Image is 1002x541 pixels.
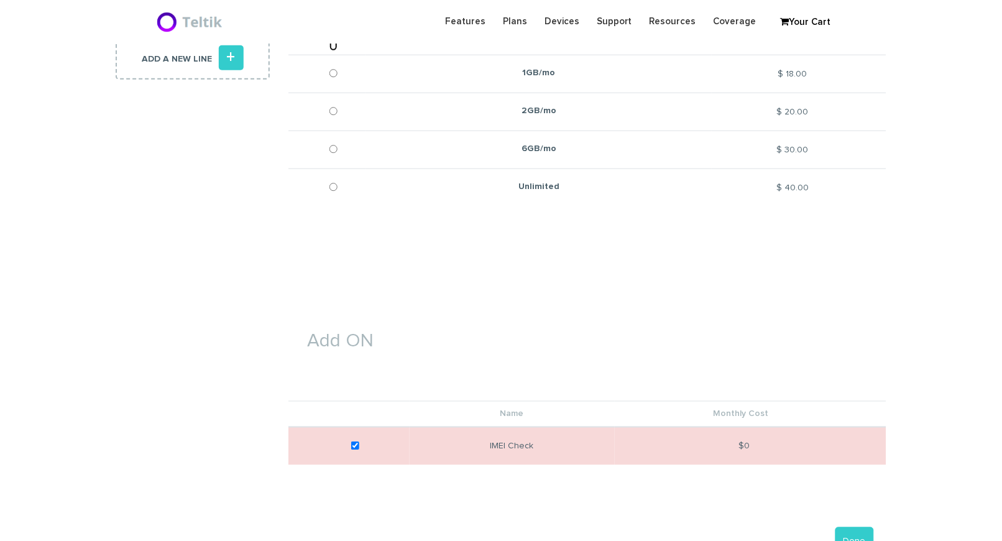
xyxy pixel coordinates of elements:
a: Add a new line+ [116,36,270,80]
a: Your Cart [774,13,837,32]
a: Support [588,9,641,34]
img: BriteX [156,9,225,34]
a: Features [436,9,494,34]
td: $ 18.00 [712,55,886,93]
a: Plans [494,9,536,34]
td: $ 20.00 [712,93,886,131]
label: 1GB/mo [522,67,555,79]
a: Resources [641,9,705,34]
th: Monthly Cost [615,402,886,428]
td: $ 40.00 [712,169,886,207]
td: IMEI Check [410,427,615,465]
td: $0 [615,427,886,465]
td: $ 30.00 [712,131,886,169]
label: 6GB/mo [522,142,556,155]
label: Unlimited [518,180,559,193]
a: Coverage [705,9,765,34]
i: + [219,45,244,70]
label: 2GB/mo [522,104,556,117]
th: Name [410,402,615,428]
h1: Add ON [288,312,886,358]
a: Devices [536,9,588,34]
